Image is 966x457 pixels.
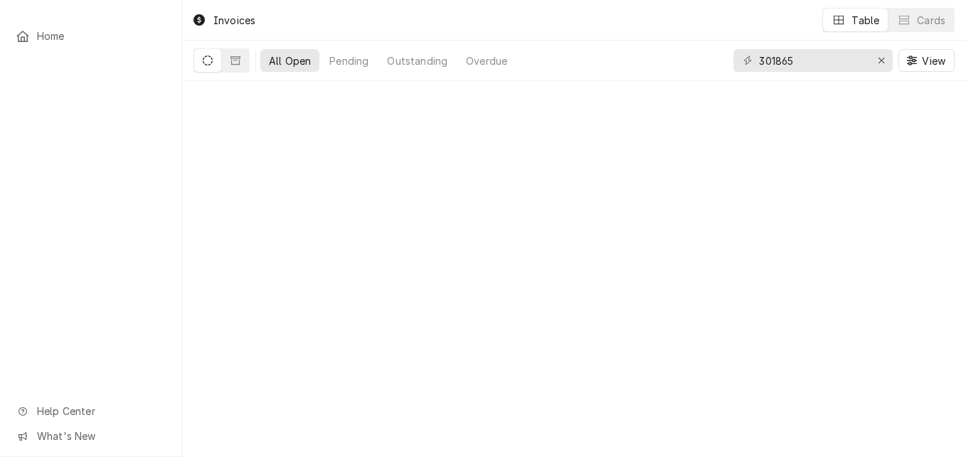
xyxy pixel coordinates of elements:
[9,24,173,48] a: Home
[917,13,945,28] div: Cards
[9,399,173,423] a: Go to Help Center
[851,13,879,28] div: Table
[870,49,893,72] button: Erase input
[759,49,866,72] input: Keyword search
[919,53,948,68] span: View
[37,28,166,43] span: Home
[37,429,164,443] span: What's New
[269,53,311,68] div: All Open
[466,53,507,68] div: Overdue
[387,53,447,68] div: Outstanding
[329,53,368,68] div: Pending
[898,49,955,72] button: View
[37,404,164,419] span: Help Center
[9,424,173,448] a: Go to What's New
